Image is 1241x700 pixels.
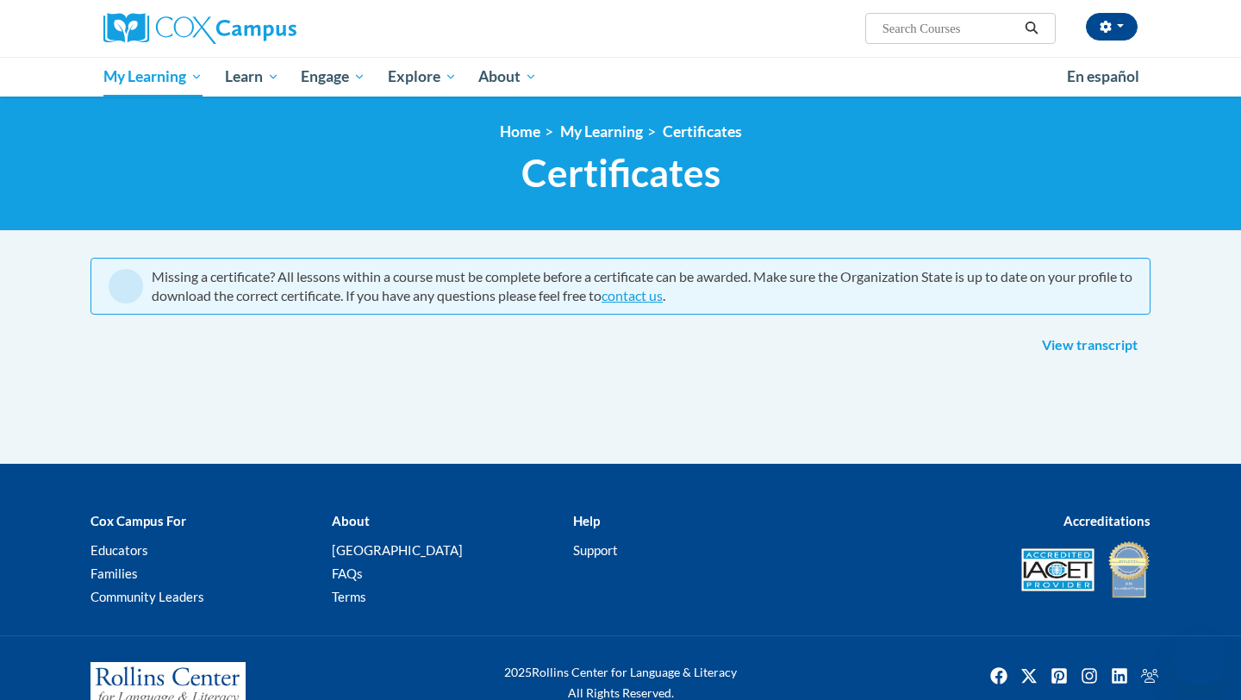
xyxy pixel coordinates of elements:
[332,513,370,528] b: About
[1045,662,1073,690] img: Pinterest icon
[90,589,204,604] a: Community Leaders
[1106,662,1133,690] a: Linkedin
[1029,332,1151,359] a: View transcript
[1015,662,1043,690] a: Twitter
[90,542,148,558] a: Educators
[90,513,186,528] b: Cox Campus For
[103,13,296,44] img: Cox Campus
[573,542,618,558] a: Support
[78,57,1163,97] div: Main menu
[663,122,742,141] a: Certificates
[1045,662,1073,690] a: Pinterest
[985,662,1013,690] img: Facebook icon
[500,122,540,141] a: Home
[377,57,468,97] a: Explore
[560,122,643,141] a: My Learning
[225,66,279,87] span: Learn
[985,662,1013,690] a: Facebook
[1136,662,1163,690] a: Facebook Group
[332,542,463,558] a: [GEOGRAPHIC_DATA]
[301,66,365,87] span: Engage
[521,150,720,196] span: Certificates
[332,566,363,581] a: FAQs
[1015,662,1043,690] img: Twitter icon
[602,287,663,303] a: contact us
[92,57,214,97] a: My Learning
[103,13,431,44] a: Cox Campus
[478,66,537,87] span: About
[1076,662,1103,690] img: Instagram icon
[1019,18,1045,39] button: Search
[90,566,138,581] a: Families
[214,57,290,97] a: Learn
[1076,662,1103,690] a: Instagram
[1063,513,1151,528] b: Accreditations
[1086,13,1138,41] button: Account Settings
[1021,548,1094,591] img: Accredited IACET® Provider
[103,66,203,87] span: My Learning
[1106,662,1133,690] img: LinkedIn icon
[1056,59,1151,95] a: En español
[332,589,366,604] a: Terms
[1107,540,1151,600] img: IDA® Accredited
[388,66,457,87] span: Explore
[152,267,1132,305] div: Missing a certificate? All lessons within a course must be complete before a certificate can be a...
[573,513,600,528] b: Help
[468,57,549,97] a: About
[881,18,1019,39] input: Search Courses
[1067,67,1139,85] span: En español
[1172,631,1227,686] iframe: Button to launch messaging window
[504,665,532,679] span: 2025
[1136,662,1163,690] img: Facebook group icon
[290,57,377,97] a: Engage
